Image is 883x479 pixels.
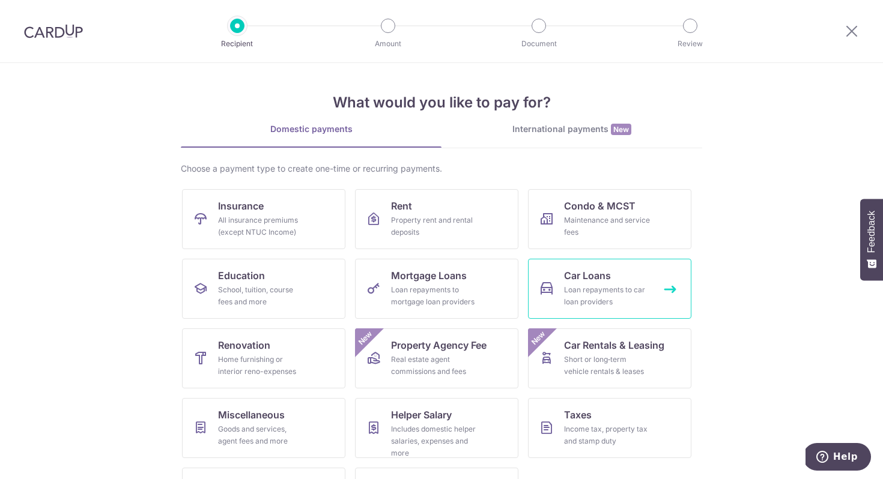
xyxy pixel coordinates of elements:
[646,38,735,50] p: Review
[218,199,264,213] span: Insurance
[344,38,432,50] p: Amount
[528,259,691,319] a: Car LoansLoan repayments to car loan providers
[355,398,518,458] a: Helper SalaryIncludes domestic helper salaries, expenses and more
[391,423,478,459] div: Includes domestic helper salaries, expenses and more
[866,211,877,253] span: Feedback
[218,268,265,283] span: Education
[181,123,441,135] div: Domestic payments
[355,259,518,319] a: Mortgage LoansLoan repayments to mortgage loan providers
[564,338,664,352] span: Car Rentals & Leasing
[564,354,651,378] div: Short or long‑term vehicle rentals & leases
[391,354,478,378] div: Real estate agent commissions and fees
[564,268,611,283] span: Car Loans
[218,284,305,308] div: School, tuition, course fees and more
[391,338,487,352] span: Property Agency Fee
[218,408,285,422] span: Miscellaneous
[182,328,345,388] a: RenovationHome furnishing or interior reno-expenses
[391,408,452,422] span: Helper Salary
[355,189,518,249] a: RentProperty rent and rental deposits
[181,163,702,175] div: Choose a payment type to create one-time or recurring payments.
[182,189,345,249] a: InsuranceAll insurance premiums (except NTUC Income)
[391,214,478,238] div: Property rent and rental deposits
[860,199,883,280] button: Feedback - Show survey
[391,199,412,213] span: Rent
[806,443,871,473] iframe: Opens a widget where you can find more information
[181,92,702,113] h4: What would you like to pay for?
[564,199,636,213] span: Condo & MCST
[355,328,518,388] a: Property Agency FeeReal estate agent commissions and feesNew
[494,38,583,50] p: Document
[218,214,305,238] div: All insurance premiums (except NTUC Income)
[564,408,592,422] span: Taxes
[391,284,478,308] div: Loan repayments to mortgage loan providers
[218,338,270,352] span: Renovation
[182,259,345,319] a: EducationSchool, tuition, course fees and more
[218,423,305,447] div: Goods and services, agent fees and more
[564,214,651,238] div: Maintenance and service fees
[356,328,375,348] span: New
[528,398,691,458] a: TaxesIncome tax, property tax and stamp duty
[529,328,548,348] span: New
[24,24,83,38] img: CardUp
[218,354,305,378] div: Home furnishing or interior reno-expenses
[528,189,691,249] a: Condo & MCSTMaintenance and service fees
[528,328,691,388] a: Car Rentals & LeasingShort or long‑term vehicle rentals & leasesNew
[611,124,631,135] span: New
[564,284,651,308] div: Loan repayments to car loan providers
[182,398,345,458] a: MiscellaneousGoods and services, agent fees and more
[193,38,282,50] p: Recipient
[441,123,702,136] div: International payments
[564,423,651,447] div: Income tax, property tax and stamp duty
[391,268,467,283] span: Mortgage Loans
